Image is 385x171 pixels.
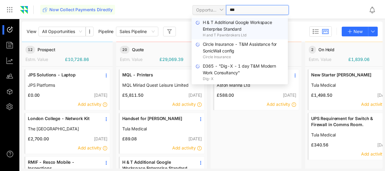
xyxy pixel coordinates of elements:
[42,27,82,36] span: All Opportunities
[309,142,328,148] span: £340.56
[318,47,334,53] span: On Hold
[309,46,316,54] span: 2
[24,69,110,110] div: JPS Solutions - LaptopJPS Platforms£0.00[DATE]Add activity
[49,7,113,13] span: Now Collect Payments Directly
[120,92,143,98] span: £5,811.50
[78,145,101,150] span: Add activity
[25,92,40,98] span: £0.00
[119,69,205,110] div: MQL - PrintersMQL Miriad Quest Leisure Limited£5,811.50[DATE]Add activity
[217,82,286,88] a: Aston Marina Ltd
[361,102,385,107] span: Add activity
[361,151,385,156] span: Add activity
[311,72,381,82] a: New Starter [PERSON_NAME]
[354,28,363,35] span: New
[122,82,192,88] a: MQL Miriad Quest Leisure Limited
[172,145,196,150] span: Add activity
[203,20,273,32] span: H & T Additional Google Workspace Enterprise Standard
[78,102,101,107] span: Add activity
[309,57,331,62] span: Estm. Value
[214,92,234,98] span: £588.00
[98,29,114,35] span: Pipeline
[25,136,49,142] span: £2,700.00
[203,32,285,38] span: H and T Pawnbrokers Ltd
[94,136,107,141] span: [DATE]
[25,57,48,62] span: Estm. Value
[311,72,381,78] span: New Starter [PERSON_NAME]
[122,116,192,126] a: Handset for [PERSON_NAME]
[119,113,205,154] div: Handset for [PERSON_NAME]Tula Medical£89.08[DATE]Add activity
[203,76,285,82] span: Dig-X
[28,72,97,78] span: JPS Solutions - Laptop
[192,39,288,61] div: Circle Insurance - T&M Assistance for SonicWall config
[283,92,296,98] span: [DATE]
[348,56,370,62] span: £1,839.06
[203,42,278,53] span: Circle Insurance - T&M Assistance for SonicWall config
[28,72,97,82] a: JPS Solutions - Laptop
[122,72,192,82] a: MQL - Printers
[94,92,107,98] span: [DATE]
[196,5,223,15] span: Opportunity
[172,102,196,107] span: Add activity
[27,29,36,35] span: View
[120,136,137,142] span: £89.08
[311,116,381,128] span: UPS Requirement for Switch & Firewall in Comms Room.
[120,46,130,54] span: 20
[311,82,381,88] a: Tula Medical
[188,92,202,98] span: [DATE]
[192,61,288,83] div: D365 - "Dig-X - 1 day T&M Modern Work Consultancy"
[369,3,381,17] div: Notifications
[28,116,97,126] a: London College - Network Kit
[120,57,142,62] span: Estm. Value
[122,126,192,132] a: Tula Medical
[28,116,97,122] span: London College - Network Kit
[28,82,97,88] a: JPS Platforms
[203,54,285,60] span: Circle Insurance
[40,5,115,15] button: Now Collect Payments Directly
[342,27,368,36] button: New
[132,47,144,53] span: Quote
[122,116,192,122] span: Handset for [PERSON_NAME]
[25,46,35,54] span: 12
[19,5,28,15] img: Zomentum Logo
[311,116,381,132] a: UPS Requirement for Switch & Firewall in Comms Room.
[213,69,299,110] div: Office 365 BackupAston Marina Ltd£588.00[DATE]Add activity
[120,27,155,36] span: Sales Pipeline
[160,56,183,62] span: £29,069.39
[267,102,290,107] span: Add activity
[38,47,55,53] span: Prospect
[122,72,192,78] span: MQL - Printers
[24,113,110,154] div: London College - Network KitThe [GEOGRAPHIC_DATA]£2,700.00[DATE]Add activity
[192,18,288,39] div: H & T Additional Google Workspace Enterprise Standard
[203,63,277,75] span: D365 - "Dig-X - 1 day T&M Modern Work Consultancy"
[188,136,202,141] span: [DATE]
[28,126,97,132] a: The [GEOGRAPHIC_DATA]
[309,92,332,98] span: £1,498.50
[311,132,381,138] a: Tula Medical
[65,56,89,62] span: £10,726.86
